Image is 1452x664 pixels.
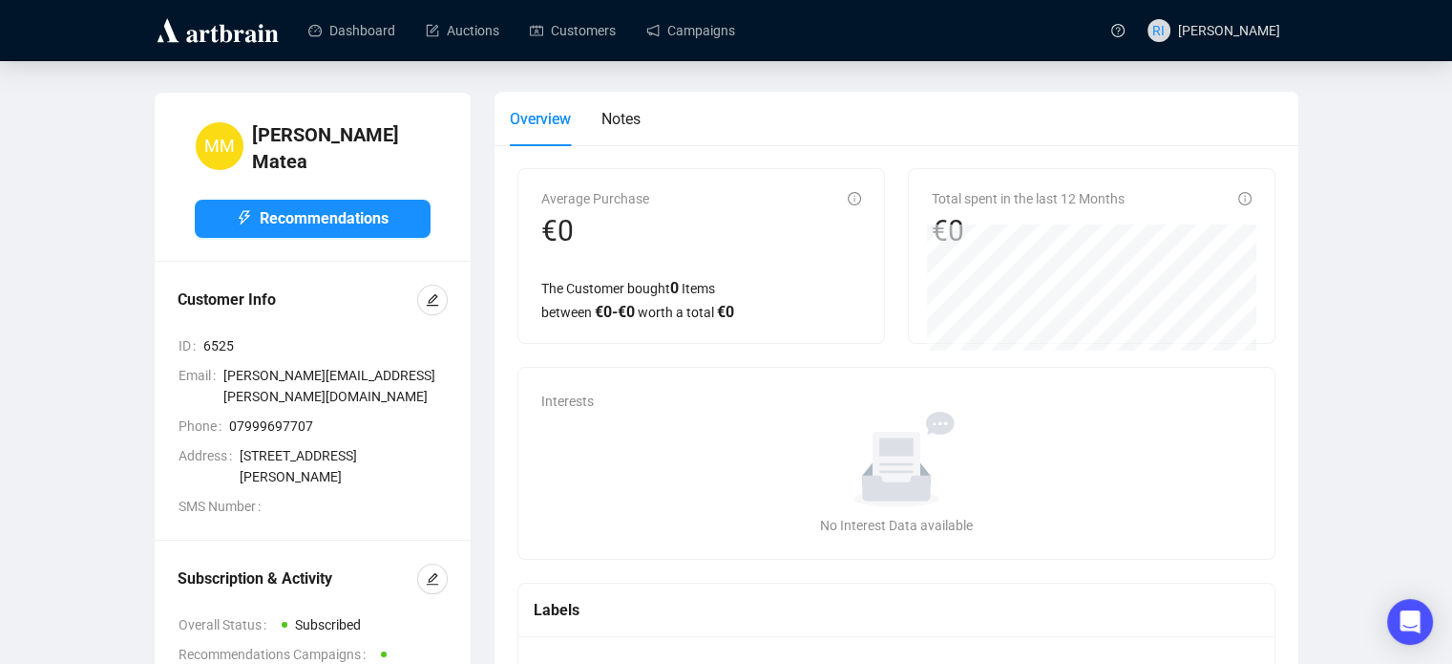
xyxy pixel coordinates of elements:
[932,191,1125,206] span: Total spent in the last 12 Months
[229,416,448,437] span: 07999697707
[260,206,389,230] span: Recommendations
[179,335,203,356] span: ID
[1387,599,1433,645] div: Open Intercom Messenger
[932,213,1125,249] div: €0
[601,110,641,128] span: Notes
[179,365,223,407] span: Email
[595,303,635,321] span: € 0 - € 0
[541,276,861,324] div: The Customer bought Items between worth a total
[510,110,571,128] span: Overview
[223,365,448,407] span: [PERSON_NAME][EMAIL_ADDRESS][PERSON_NAME][DOMAIN_NAME]
[534,598,1260,622] div: Labels
[426,572,439,586] span: edit
[295,617,361,632] span: Subscribed
[179,416,229,437] span: Phone
[1152,20,1165,41] span: RI
[848,192,861,205] span: info-circle
[541,213,649,249] div: €0
[237,210,252,225] span: thunderbolt
[178,568,417,590] div: Subscription & Activity
[549,515,1245,536] div: No Interest Data available
[426,293,439,307] span: edit
[426,6,499,55] a: Auctions
[670,279,679,297] span: 0
[1178,23,1280,38] span: [PERSON_NAME]
[717,303,734,321] span: € 0
[541,394,594,409] span: Interests
[308,6,395,55] a: Dashboard
[179,496,268,517] span: SMS Number
[541,191,649,206] span: Average Purchase
[195,200,431,238] button: Recommendations
[1238,192,1252,205] span: info-circle
[530,6,616,55] a: Customers
[252,121,431,175] h4: [PERSON_NAME] Matea
[240,445,448,487] span: [STREET_ADDRESS][PERSON_NAME]
[179,445,240,487] span: Address
[203,335,448,356] span: 6525
[1111,24,1125,37] span: question-circle
[646,6,735,55] a: Campaigns
[154,15,282,46] img: logo
[204,133,235,160] span: MM
[179,614,274,635] span: Overall Status
[178,289,417,311] div: Customer Info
